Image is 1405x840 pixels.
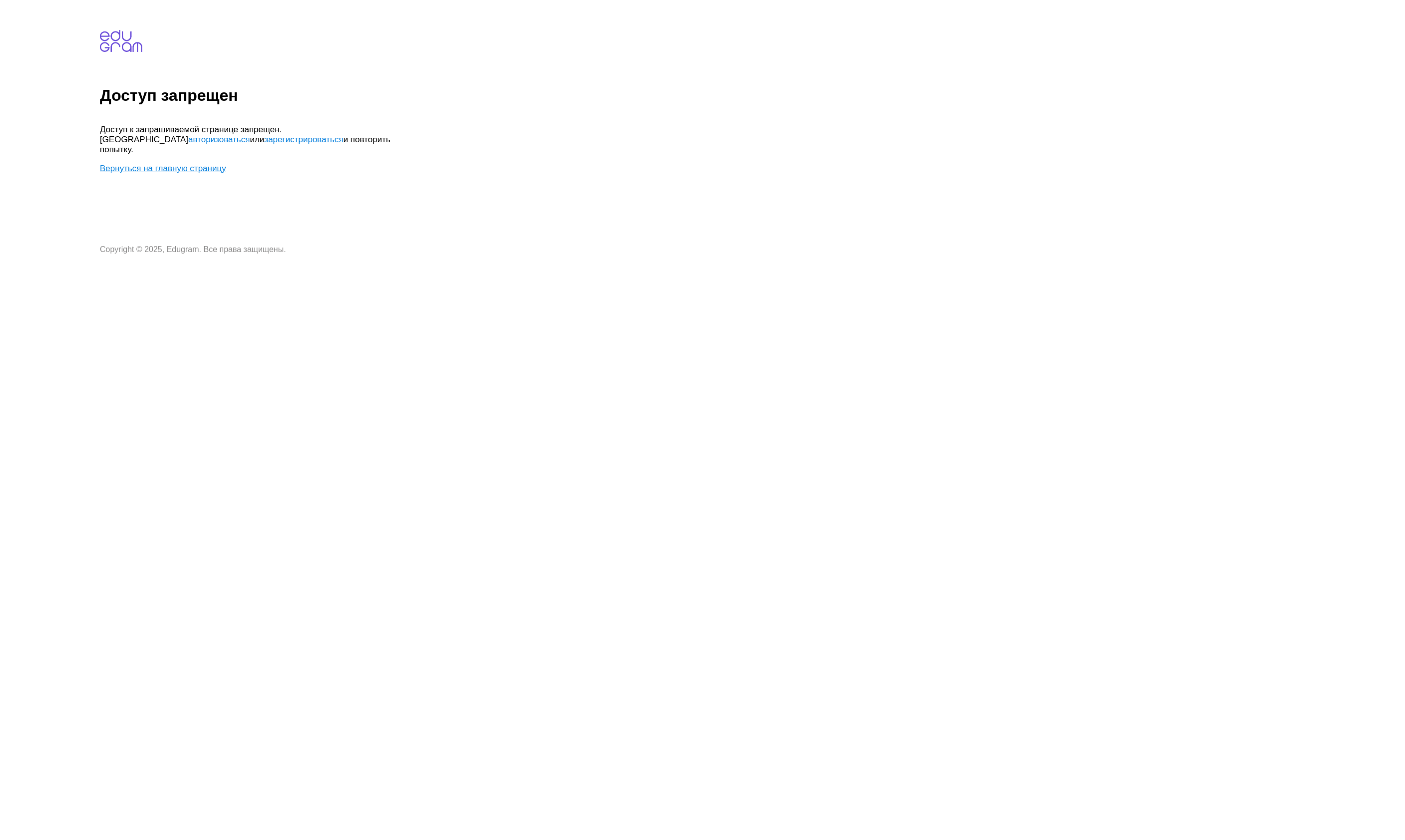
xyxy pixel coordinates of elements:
[100,245,399,254] p: Copyright © 2025, Edugram. Все права защищены.
[188,135,250,144] a: авторизоваться
[100,164,226,173] a: Вернуться на главную страницу
[100,125,399,155] p: Доступ к запрашиваемой странице запрещен. [GEOGRAPHIC_DATA] или и повторить попытку.
[100,30,142,52] img: edugram.com
[264,135,343,144] a: зарегистрироваться
[100,86,1401,105] h1: Доступ запрещен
